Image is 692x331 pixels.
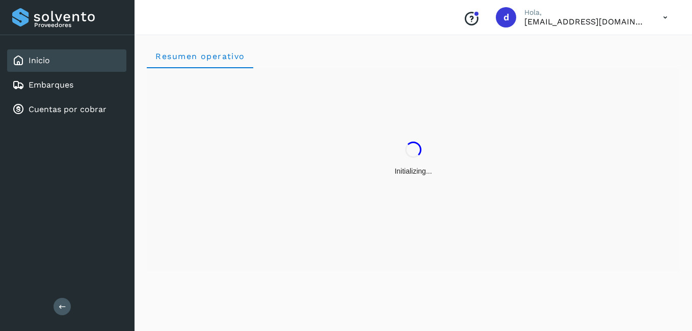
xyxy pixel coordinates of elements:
[29,104,107,114] a: Cuentas por cobrar
[7,74,126,96] div: Embarques
[29,80,73,90] a: Embarques
[155,51,245,61] span: Resumen operativo
[524,17,647,26] p: dcordero@grupoterramex.com
[524,8,647,17] p: Hola,
[34,21,122,29] p: Proveedores
[7,49,126,72] div: Inicio
[7,98,126,121] div: Cuentas por cobrar
[29,56,50,65] a: Inicio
